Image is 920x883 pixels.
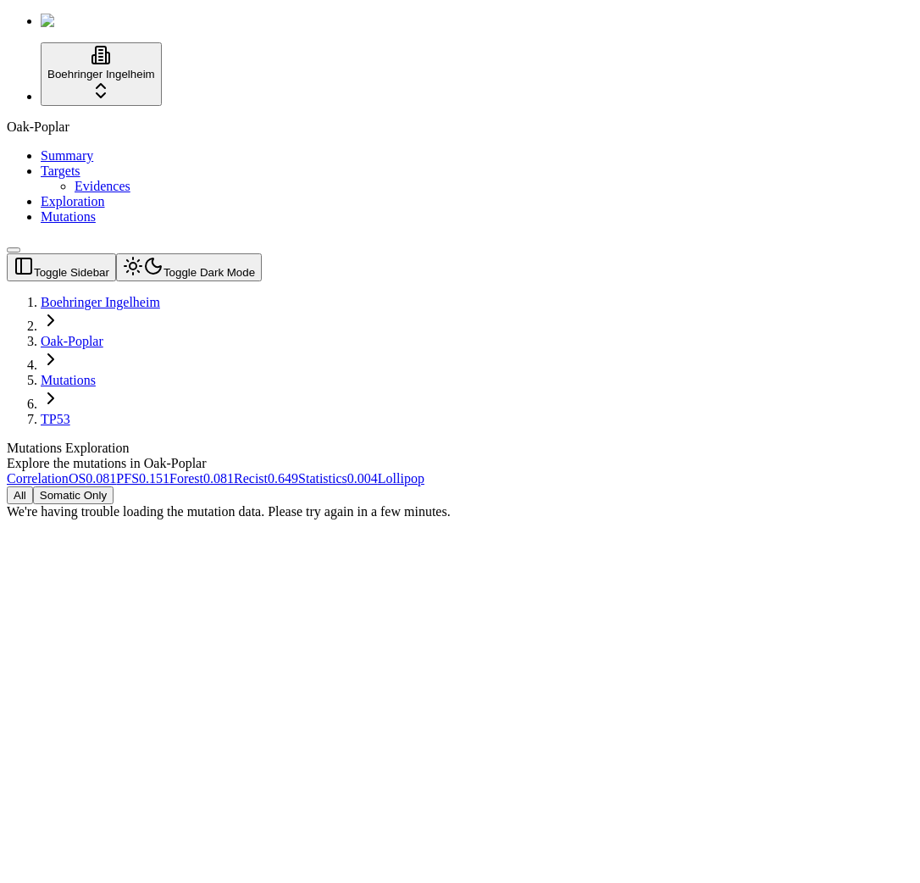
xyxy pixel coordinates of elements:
[75,179,130,193] a: Evidences
[41,148,93,163] a: Summary
[163,266,255,279] span: Toggle Dark Mode
[7,119,901,135] div: Oak-Poplar
[7,471,69,486] a: Correlation
[69,471,116,486] a: OS0.081
[169,471,203,486] span: Forest
[298,471,347,486] span: Statistics
[298,471,378,486] a: Statistics0.004
[116,471,139,486] span: PFS
[7,487,33,502] a: All
[116,471,169,486] a: PFS0.151
[7,253,116,281] button: Toggle Sidebar
[7,441,751,456] div: Mutations Exploration
[7,456,751,471] div: Explore the mutations in Oak-Poplar
[7,504,751,519] div: We're having trouble loading the mutation data. Please try again in a few minutes.
[33,487,114,502] a: Somatic Only
[7,486,33,504] button: All
[41,14,106,29] img: Numenos
[169,471,234,486] a: Forest0.081
[268,471,298,486] span: 0.648792018420802
[41,295,160,309] a: Boehringer Ingelheim
[234,471,298,486] a: Recist0.649
[47,68,155,81] span: Boehringer Ingelheim
[41,334,103,348] a: Oak-Poplar
[347,471,378,486] span: 0.00391
[33,486,114,504] button: Somatic Only
[41,164,80,178] a: Targets
[41,373,96,387] a: Mutations
[41,412,70,426] a: TP53
[7,295,751,427] nav: breadcrumb
[41,194,105,208] a: Exploration
[69,471,86,486] span: OS
[139,471,169,486] span: 0.150971730303544
[34,266,109,279] span: Toggle Sidebar
[378,471,424,486] a: Lollipop
[7,247,20,253] button: Toggle Sidebar
[41,209,96,224] a: Mutations
[86,471,116,486] span: 0.081476909490511
[116,253,262,281] button: Toggle Dark Mode
[234,471,268,486] span: Recist
[203,471,234,486] span: 0.081476909490511
[41,42,162,106] button: Boehringer Ingelheim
